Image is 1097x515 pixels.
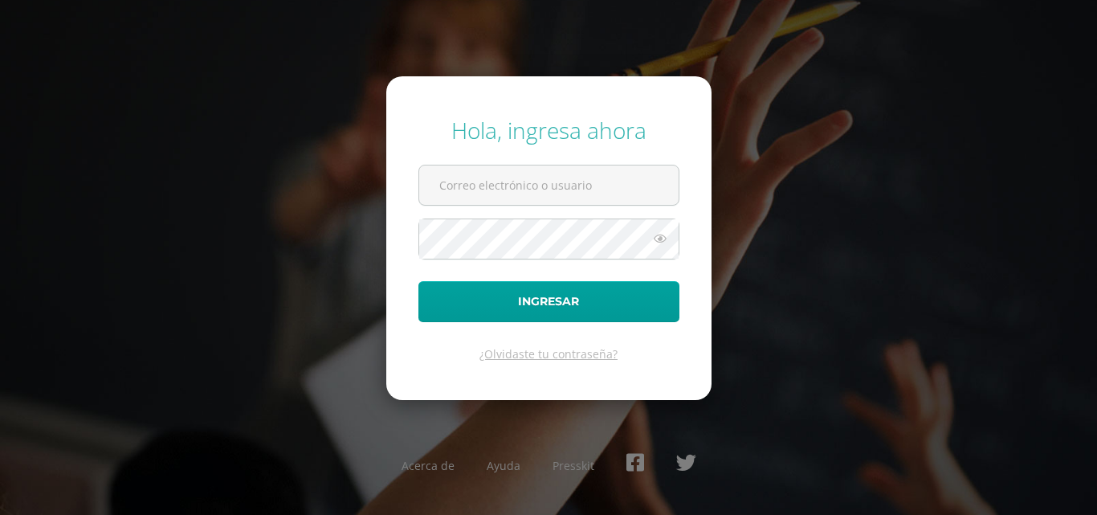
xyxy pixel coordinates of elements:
[402,458,455,473] a: Acerca de
[418,281,679,322] button: Ingresar
[479,346,618,362] a: ¿Olvidaste tu contraseña?
[418,115,679,145] div: Hola, ingresa ahora
[419,166,679,205] input: Correo electrónico o usuario
[487,458,520,473] a: Ayuda
[553,458,594,473] a: Presskit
